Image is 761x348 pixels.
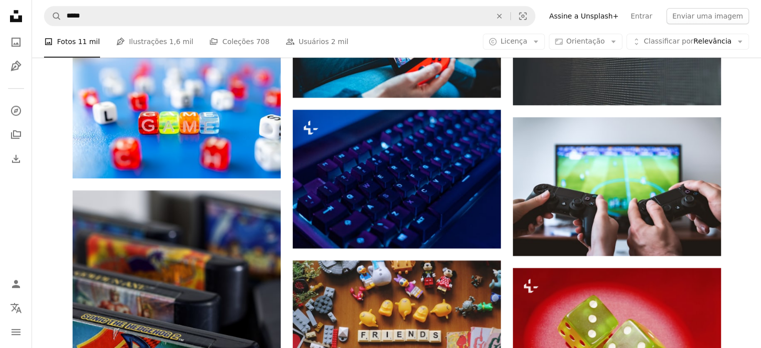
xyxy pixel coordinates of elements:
[543,8,625,24] a: Assine a Unsplash+
[6,101,26,121] a: Explorar
[549,34,622,50] button: Orientação
[6,6,26,28] a: Início — Unsplash
[73,40,281,178] img: dados de plástico vermelho branco amarelo e azul
[6,322,26,342] button: Menu
[293,174,501,183] a: um close up de um teclado com um fundo azul
[6,125,26,145] a: Coleções
[6,298,26,318] button: Idioma
[286,26,349,58] a: Usuários 2 mil
[293,325,501,334] a: lote de brinquedos de cores variadas
[513,117,721,256] img: duas pessoas jogando Sony PS4 console de jogos
[566,38,605,46] span: Orientação
[488,7,510,26] button: Limpar
[293,110,501,248] img: um close up de um teclado com um fundo azul
[483,34,544,50] button: Licença
[500,38,527,46] span: Licença
[6,32,26,52] a: Fotos
[45,7,62,26] button: Pesquise na Unsplash
[644,38,693,46] span: Classificar por
[44,6,535,26] form: Pesquise conteúdo visual em todo o site
[6,149,26,169] a: Histórico de downloads
[626,34,749,50] button: Classificar porRelevância
[624,8,658,24] a: Entrar
[116,26,194,58] a: Ilustrações 1,6 mil
[666,8,749,24] button: Enviar uma imagem
[511,7,535,26] button: Pesquisa visual
[331,37,349,48] span: 2 mil
[6,274,26,294] a: Entrar / Cadastrar-se
[513,182,721,191] a: duas pessoas jogando Sony PS4 console de jogos
[73,104,281,113] a: dados de plástico vermelho branco amarelo e azul
[169,37,193,48] span: 1,6 mil
[256,37,270,48] span: 708
[644,37,731,47] span: Relevância
[6,56,26,76] a: Ilustrações
[209,26,269,58] a: Coleções 708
